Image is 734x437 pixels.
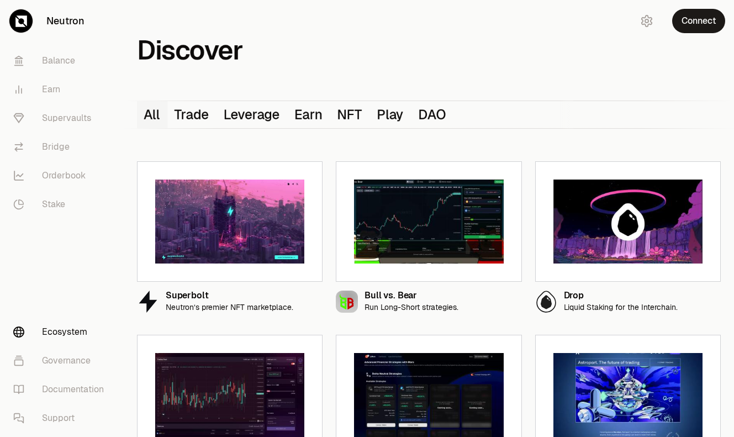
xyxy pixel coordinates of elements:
[137,101,168,128] button: All
[155,180,304,264] img: Superbolt preview image
[155,353,304,437] img: Mars preview image
[168,101,217,128] button: Trade
[354,353,503,437] img: Delta Mars preview image
[564,303,678,312] p: Liquid Staking for the Interchain.
[4,375,119,404] a: Documentation
[4,133,119,161] a: Bridge
[4,346,119,375] a: Governance
[370,101,411,128] button: Play
[4,161,119,190] a: Orderbook
[672,9,725,33] button: Connect
[365,291,458,301] div: Bull vs. Bear
[166,291,293,301] div: Superbolt
[4,75,119,104] a: Earn
[137,39,243,62] h1: Discover
[553,180,703,264] img: Drop preview image
[4,190,119,219] a: Stake
[288,101,330,128] button: Earn
[166,303,293,312] p: Neutron’s premier NFT marketplace.
[331,101,371,128] button: NFT
[4,104,119,133] a: Supervaults
[4,46,119,75] a: Balance
[216,101,288,128] button: Leverage
[411,101,454,128] button: DAO
[4,404,119,433] a: Support
[354,180,503,264] img: Bull vs. Bear preview image
[4,318,119,346] a: Ecosystem
[553,353,703,437] img: Astroport preview image
[564,291,678,301] div: Drop
[365,303,458,312] p: Run Long-Short strategies.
